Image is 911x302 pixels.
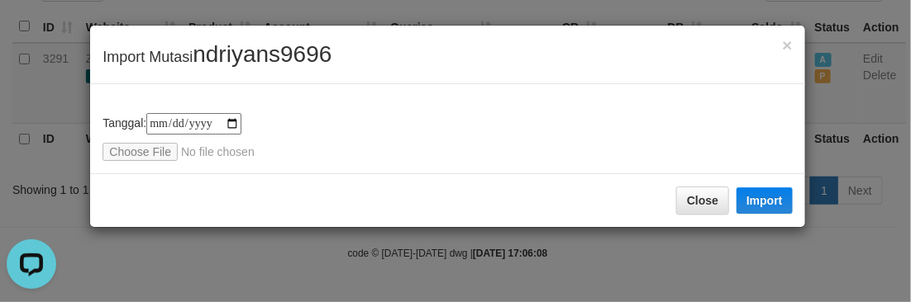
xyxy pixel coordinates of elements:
button: Open LiveChat chat widget [7,7,56,56]
button: Close [782,36,792,54]
div: Tanggal: [103,113,792,161]
button: Close [676,186,729,215]
span: ndriyans9696 [193,41,331,67]
span: Import Mutasi [103,49,331,65]
span: × [782,35,792,54]
button: Import [737,187,793,214]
